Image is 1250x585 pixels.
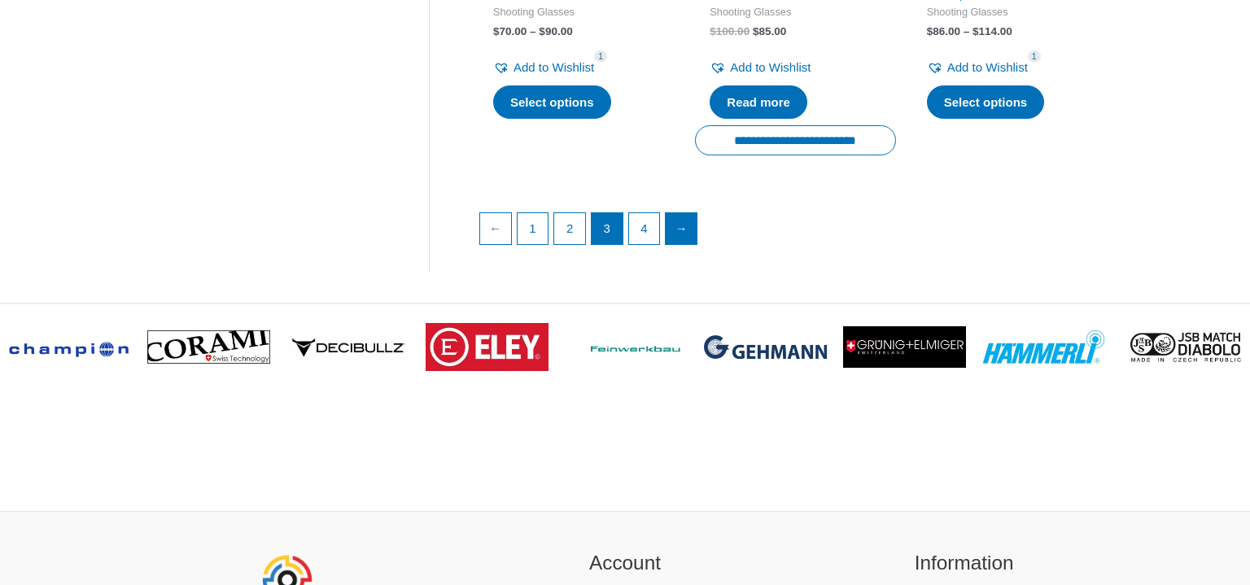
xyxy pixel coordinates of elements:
span: 1 [1028,50,1041,63]
bdi: 85.00 [753,25,786,37]
span: $ [710,25,716,37]
a: Select options for “Orange Clip-on Filter” [927,85,1045,120]
a: Add to Wishlist [710,56,811,79]
span: Add to Wishlist [730,60,811,74]
span: Shooting Glasses [710,6,881,20]
a: Page 1 [518,213,549,244]
bdi: 70.00 [493,25,527,37]
a: Page 4 [629,213,660,244]
img: brand logo [426,323,549,371]
span: $ [972,25,979,37]
a: Read more about “Centra Clip-on Iris” [710,85,807,120]
h2: Account [476,548,775,578]
span: $ [539,25,545,37]
a: → [666,213,697,244]
span: Add to Wishlist [514,60,594,74]
bdi: 90.00 [539,25,572,37]
a: Add to Wishlist [927,56,1028,79]
a: Select options for “K5 Clip-on Filter” [493,85,611,120]
span: Page 3 [592,213,623,244]
nav: Product Pagination [479,212,1112,253]
h2: Information [815,548,1113,578]
bdi: 86.00 [927,25,960,37]
bdi: 114.00 [972,25,1012,37]
a: ← [480,213,511,244]
a: Add to Wishlist [493,56,594,79]
span: – [964,25,970,37]
span: $ [493,25,500,37]
span: 1 [594,50,607,63]
a: Page 2 [554,213,585,244]
bdi: 100.00 [710,25,750,37]
span: Shooting Glasses [493,6,664,20]
span: Shooting Glasses [927,6,1098,20]
span: $ [927,25,933,37]
span: $ [753,25,759,37]
span: – [530,25,536,37]
span: Add to Wishlist [947,60,1028,74]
